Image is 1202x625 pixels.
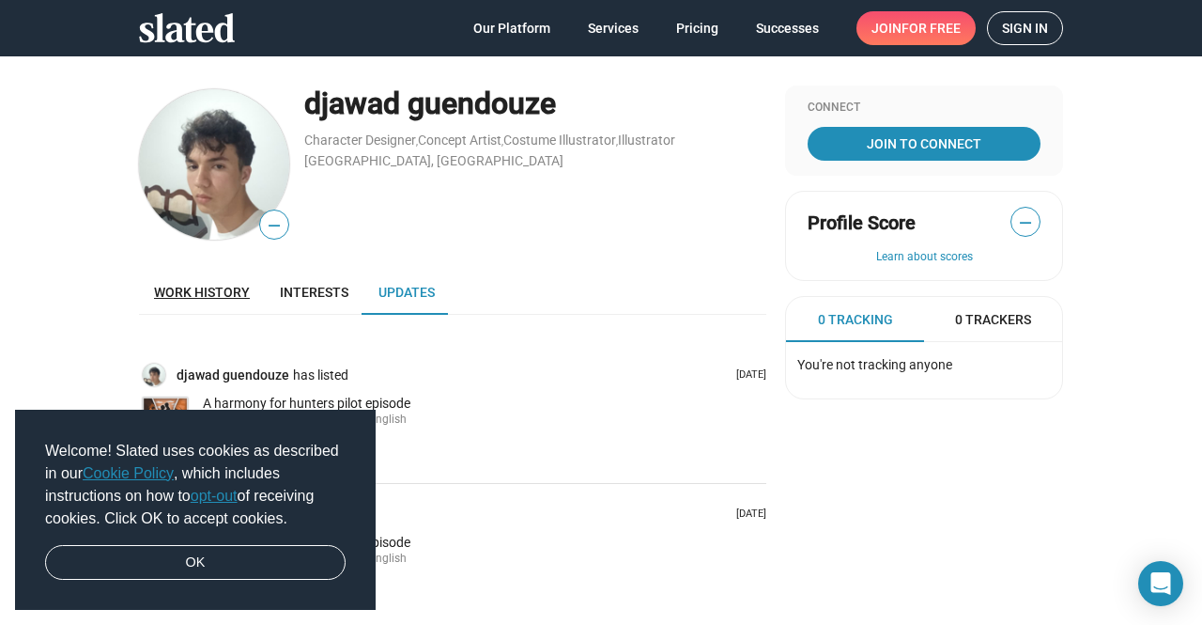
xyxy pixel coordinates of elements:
[260,213,288,238] span: —
[808,250,1040,265] button: Learn about scores
[588,11,639,45] span: Services
[856,11,976,45] a: Joinfor free
[177,367,293,384] a: djawad guendouze
[501,136,503,147] span: ,
[304,84,766,124] div: djawad guendouze
[369,413,407,426] span: English
[618,133,675,148] a: Illustrator
[741,11,834,45] a: Successes
[955,311,1031,329] span: 0 Trackers
[45,545,346,581] a: dismiss cookie message
[818,311,893,329] span: 0 Tracking
[797,357,952,372] span: You're not tracking anyone
[45,440,346,530] span: Welcome! Slated uses cookies as described in our , which includes instructions on how to of recei...
[616,136,618,147] span: ,
[729,368,766,383] p: [DATE]
[369,552,407,565] span: English
[811,127,1037,161] span: Join To Connect
[139,89,289,240] img: djawad guendouze
[808,211,916,236] span: Profile Score
[661,11,733,45] a: Pricing
[83,465,174,481] a: Cookie Policy
[418,133,501,148] a: Concept Artist
[143,398,188,464] img: A harmony for hunters pilot episode
[203,396,410,411] span: A harmony for hunters pilot episode
[143,364,165,386] img: djawad guendouze
[363,270,450,315] a: Updates
[191,488,238,504] a: opt-out
[139,270,265,315] a: Work history
[280,285,348,300] span: Interests
[154,285,250,300] span: Work history
[1002,12,1048,44] span: Sign in
[304,153,563,168] a: [GEOGRAPHIC_DATA], [GEOGRAPHIC_DATA]
[378,285,435,300] span: Updates
[473,11,550,45] span: Our Platform
[1011,211,1040,235] span: —
[729,508,766,522] p: [DATE]
[871,11,961,45] span: Join
[416,136,418,147] span: ,
[676,11,718,45] span: Pricing
[293,367,352,384] span: has listed
[987,11,1063,45] a: Sign in
[901,11,961,45] span: for free
[756,11,819,45] span: Successes
[573,11,654,45] a: Services
[503,133,616,148] a: Costume Illustrator
[15,410,376,611] div: cookieconsent
[808,127,1040,161] a: Join To Connect
[1138,561,1183,606] div: Open Intercom Messenger
[265,270,363,315] a: Interests
[808,101,1040,116] div: Connect
[458,11,565,45] a: Our Platform
[304,133,416,148] a: Character Designer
